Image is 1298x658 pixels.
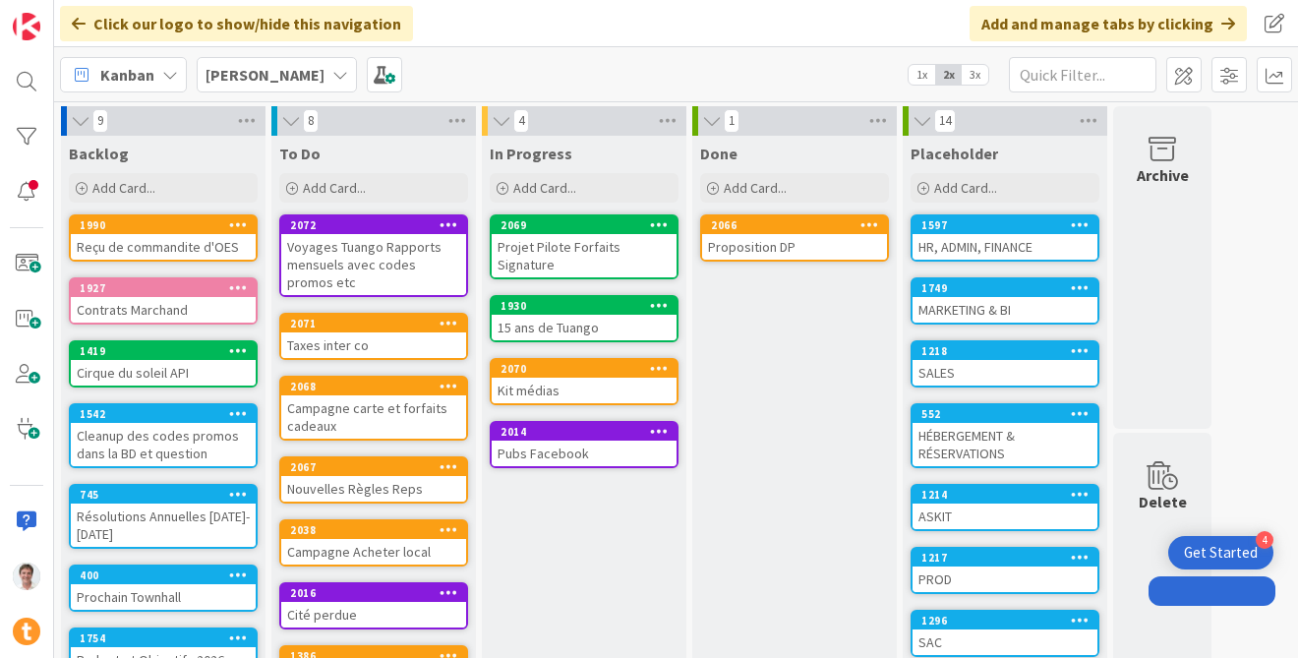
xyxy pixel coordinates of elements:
div: Cité perdue [281,602,466,628]
div: 552 [913,405,1097,423]
div: 1542 [80,407,256,421]
div: Get Started [1184,543,1258,563]
div: 2072 [281,216,466,234]
div: Archive [1137,163,1189,187]
div: Open Get Started checklist, remaining modules: 4 [1168,536,1273,569]
div: 1419Cirque du soleil API [71,342,256,386]
a: 1542Cleanup des codes promos dans la BD et question [69,403,258,468]
div: 400 [71,567,256,584]
a: 1749MARKETING & BI [911,277,1099,325]
div: Campagne carte et forfaits cadeaux [281,395,466,439]
img: avatar [13,618,40,645]
span: Add Card... [303,179,366,197]
span: 1 [724,109,739,133]
div: MARKETING & BI [913,297,1097,323]
a: 2038Campagne Acheter local [279,519,468,567]
a: 745Résolutions Annuelles [DATE]-[DATE] [69,484,258,549]
a: 1990Reçu de commandite d'OES [69,214,258,262]
div: 1217 [913,549,1097,567]
div: 2014Pubs Facebook [492,423,677,466]
a: 2068Campagne carte et forfaits cadeaux [279,376,468,441]
a: 552HÉBERGEMENT & RÉSERVATIONS [911,403,1099,468]
div: SAC [913,629,1097,655]
div: 2072Voyages Tuango Rapports mensuels avec codes promos etc [281,216,466,295]
div: 2069Projet Pilote Forfaits Signature [492,216,677,277]
div: Prochain Townhall [71,584,256,610]
span: In Progress [490,144,572,163]
div: SALES [913,360,1097,386]
div: 193015 ans de Tuango [492,297,677,340]
div: 2069 [492,216,677,234]
a: 1419Cirque du soleil API [69,340,258,388]
div: 2068 [281,378,466,395]
div: 2014 [492,423,677,441]
div: 2066 [711,218,887,232]
div: 2068 [290,380,466,393]
a: 1218SALES [911,340,1099,388]
div: 2016 [281,584,466,602]
div: HÉBERGEMENT & RÉSERVATIONS [913,423,1097,466]
span: 2x [935,65,962,85]
span: Add Card... [513,179,576,197]
div: ASKIT [913,504,1097,529]
div: 1296 [921,614,1097,628]
div: 2069 [501,218,677,232]
div: 1419 [71,342,256,360]
div: 2066 [702,216,887,234]
div: Kit médias [492,378,677,403]
span: Add Card... [92,179,155,197]
div: 2068Campagne carte et forfaits cadeaux [281,378,466,439]
span: Kanban [100,63,154,87]
div: 2070 [492,360,677,378]
a: 2069Projet Pilote Forfaits Signature [490,214,678,279]
div: 1217 [921,551,1097,565]
div: Campagne Acheter local [281,539,466,565]
span: Add Card... [724,179,787,197]
a: 1217PROD [911,547,1099,594]
div: 1214ASKIT [913,486,1097,529]
img: Visit kanbanzone.com [13,13,40,40]
div: 1542 [71,405,256,423]
div: 1597 [913,216,1097,234]
a: 1597HR, ADMIN, FINANCE [911,214,1099,262]
div: 1217PROD [913,549,1097,592]
div: 1218 [913,342,1097,360]
a: 2014Pubs Facebook [490,421,678,468]
div: Cirque du soleil API [71,360,256,386]
div: 1927 [80,281,256,295]
div: 1419 [80,344,256,358]
div: 1990Reçu de commandite d'OES [71,216,256,260]
b: [PERSON_NAME] [206,65,324,85]
div: 1990 [71,216,256,234]
div: 2071Taxes inter co [281,315,466,358]
div: Reçu de commandite d'OES [71,234,256,260]
a: 400Prochain Townhall [69,565,258,612]
div: 1749 [913,279,1097,297]
div: 1749 [921,281,1097,295]
a: 2066Proposition DP [700,214,889,262]
div: 2014 [501,425,677,439]
div: 2038 [290,523,466,537]
div: 1754 [71,629,256,647]
div: HR, ADMIN, FINANCE [913,234,1097,260]
span: 9 [92,109,108,133]
div: 1542Cleanup des codes promos dans la BD et question [71,405,256,466]
a: 2072Voyages Tuango Rapports mensuels avec codes promos etc [279,214,468,297]
div: Click our logo to show/hide this navigation [60,6,413,41]
a: 2067Nouvelles Règles Reps [279,456,468,504]
a: 2016Cité perdue [279,582,468,629]
div: 1214 [921,488,1097,502]
span: 14 [934,109,956,133]
div: 1597 [921,218,1097,232]
span: 1x [909,65,935,85]
div: 2067 [281,458,466,476]
span: 4 [513,109,529,133]
div: Delete [1139,490,1187,513]
div: Résolutions Annuelles [DATE]-[DATE] [71,504,256,547]
div: Voyages Tuango Rapports mensuels avec codes promos etc [281,234,466,295]
div: PROD [913,567,1097,592]
span: Add Card... [934,179,997,197]
div: 2071 [290,317,466,330]
span: Placeholder [911,144,998,163]
div: 2016 [290,586,466,600]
